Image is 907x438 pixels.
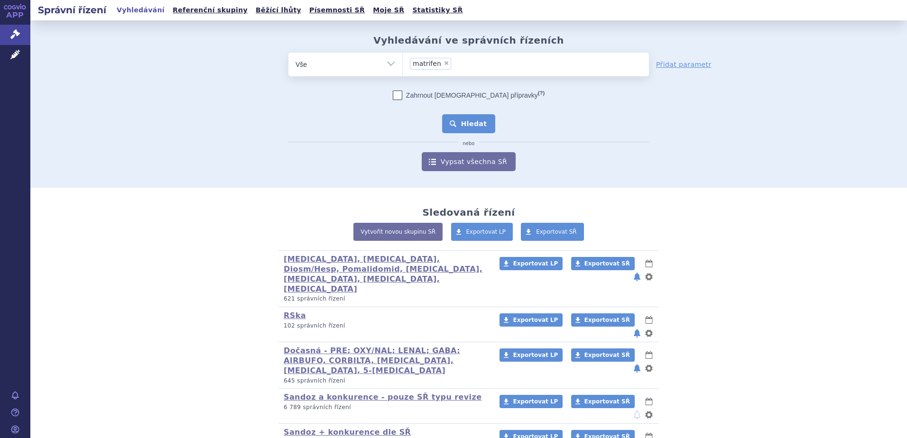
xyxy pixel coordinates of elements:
[413,60,441,67] span: matrifen
[632,363,642,374] button: notifikace
[284,346,460,375] a: Dočasná - PRE; OXY/NAL; LENAL; GABA; AIRBUFO, CORBILTA, [MEDICAL_DATA], [MEDICAL_DATA], 5-[MEDICA...
[373,35,564,46] h2: Vyhledávání ve správních řízeních
[284,255,482,293] a: [MEDICAL_DATA], [MEDICAL_DATA], Diosm/Hesp, Pomalidomid, [MEDICAL_DATA], [MEDICAL_DATA], [MEDICAL...
[500,313,563,327] a: Exportovat LP
[422,152,516,171] a: Vypsat všechna SŘ
[656,60,712,69] a: Přidat parametr
[370,4,407,17] a: Moje SŘ
[644,396,654,407] button: lhůty
[30,3,114,17] h2: Správní řízení
[170,4,250,17] a: Referenční skupiny
[584,260,630,267] span: Exportovat SŘ
[632,328,642,339] button: notifikace
[284,322,487,330] p: 102 správních řízení
[458,141,480,146] i: nebo
[644,363,654,374] button: nastavení
[571,257,635,270] a: Exportovat SŘ
[500,395,563,408] a: Exportovat LP
[451,223,513,241] a: Exportovat LP
[571,348,635,362] a: Exportovat SŘ
[632,271,642,283] button: notifikace
[571,395,635,408] a: Exportovat SŘ
[513,260,558,267] span: Exportovat LP
[284,403,487,411] p: 6 789 správních řízení
[114,4,167,17] a: Vyhledávání
[644,258,654,269] button: lhůty
[442,114,496,133] button: Hledat
[644,314,654,326] button: lhůty
[521,223,584,241] a: Exportovat SŘ
[284,377,487,385] p: 645 správních řízení
[584,398,630,405] span: Exportovat SŘ
[538,90,545,96] abbr: (?)
[584,317,630,323] span: Exportovat SŘ
[632,409,642,420] button: notifikace
[284,295,487,303] p: 621 správních řízení
[500,348,563,362] a: Exportovat LP
[422,207,515,218] h2: Sledovaná řízení
[306,4,368,17] a: Písemnosti SŘ
[513,317,558,323] span: Exportovat LP
[536,228,577,235] span: Exportovat SŘ
[644,271,654,283] button: nastavení
[644,409,654,420] button: nastavení
[253,4,304,17] a: Běžící lhůty
[393,91,545,100] label: Zahrnout [DEMOGRAPHIC_DATA] přípravky
[454,57,499,69] input: matrifen
[513,398,558,405] span: Exportovat LP
[513,352,558,358] span: Exportovat LP
[353,223,443,241] a: Vytvořit novou skupinu SŘ
[284,311,306,320] a: RSka
[644,349,654,361] button: lhůty
[284,428,411,437] a: Sandoz + konkurence dle SŘ
[466,228,506,235] span: Exportovat LP
[584,352,630,358] span: Exportovat SŘ
[409,4,465,17] a: Statistiky SŘ
[500,257,563,270] a: Exportovat LP
[444,60,449,66] span: ×
[571,313,635,327] a: Exportovat SŘ
[284,392,481,401] a: Sandoz a konkurence - pouze SŘ typu revize
[644,328,654,339] button: nastavení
